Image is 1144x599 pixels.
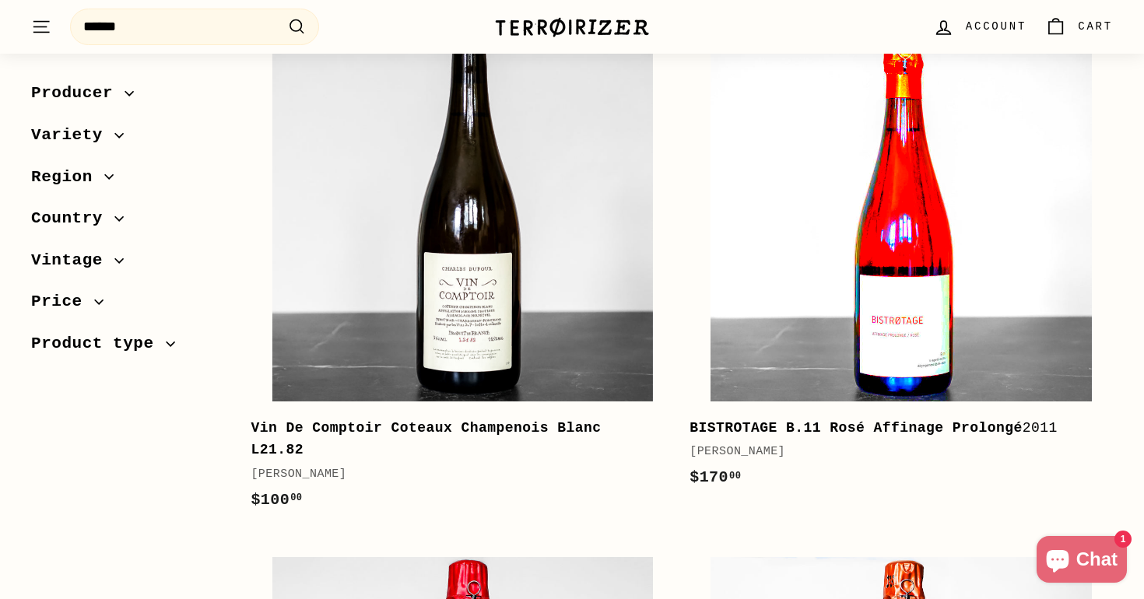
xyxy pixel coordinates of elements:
[31,163,104,190] span: Region
[31,201,226,243] button: Country
[1032,536,1132,587] inbox-online-store-chat: Shopify online store chat
[31,118,226,160] button: Variety
[1078,18,1113,35] span: Cart
[251,420,601,458] b: Vin De Comptoir Coteaux Champenois Blanc L21.82
[690,468,741,486] span: $170
[966,18,1026,35] span: Account
[690,417,1097,440] div: 2011
[31,159,226,201] button: Region
[290,492,302,503] sup: 00
[31,205,114,232] span: Country
[690,443,1097,461] div: [PERSON_NAME]
[31,247,114,273] span: Vintage
[251,465,658,484] div: [PERSON_NAME]
[729,471,741,482] sup: 00
[1036,4,1122,50] a: Cart
[31,243,226,285] button: Vintage
[251,491,302,509] span: $100
[31,80,125,107] span: Producer
[31,122,114,149] span: Variety
[31,289,94,315] span: Price
[31,331,166,357] span: Product type
[31,76,226,118] button: Producer
[690,420,1023,436] b: BISTROTAGE B.11 Rosé Affinage Prolongé
[31,327,226,369] button: Product type
[924,4,1036,50] a: Account
[31,285,226,327] button: Price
